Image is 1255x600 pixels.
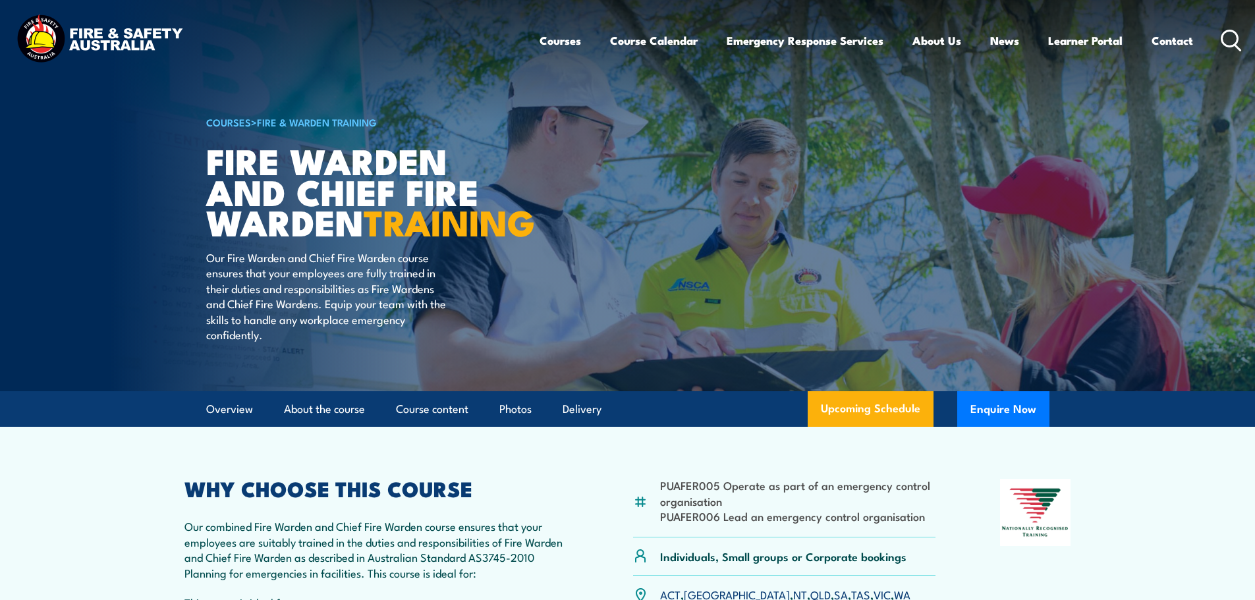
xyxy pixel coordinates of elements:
img: Nationally Recognised Training logo. [1000,479,1071,546]
a: Overview [206,392,253,427]
a: Contact [1152,23,1193,58]
a: Course content [396,392,468,427]
a: Upcoming Schedule [808,391,934,427]
li: PUAFER006 Lead an emergency control organisation [660,508,936,524]
li: PUAFER005 Operate as part of an emergency control organisation [660,477,936,508]
a: Course Calendar [610,23,698,58]
button: Enquire Now [957,391,1049,427]
h1: Fire Warden and Chief Fire Warden [206,145,532,237]
a: COURSES [206,115,251,129]
h2: WHY CHOOSE THIS COURSE [184,479,569,497]
h6: > [206,114,532,130]
a: About Us [912,23,961,58]
a: Fire & Warden Training [257,115,377,129]
a: Courses [540,23,581,58]
a: Emergency Response Services [727,23,883,58]
a: About the course [284,392,365,427]
p: Our Fire Warden and Chief Fire Warden course ensures that your employees are fully trained in the... [206,250,447,342]
p: Our combined Fire Warden and Chief Fire Warden course ensures that your employees are suitably tr... [184,518,569,580]
a: Learner Portal [1048,23,1123,58]
a: News [990,23,1019,58]
a: Photos [499,392,532,427]
a: Delivery [563,392,601,427]
p: Individuals, Small groups or Corporate bookings [660,549,906,564]
strong: TRAINING [364,194,535,248]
